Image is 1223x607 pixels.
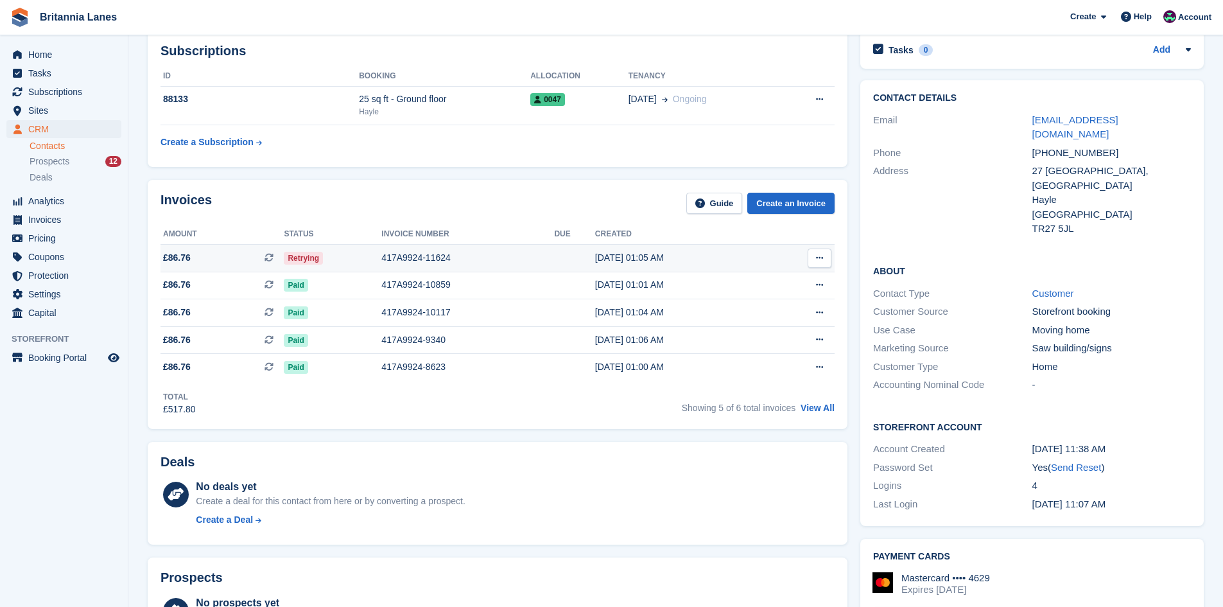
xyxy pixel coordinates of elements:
[35,6,122,28] a: Britannia Lanes
[1032,146,1191,161] div: [PHONE_NUMBER]
[1032,288,1074,299] a: Customer
[160,455,195,470] h2: Deals
[30,171,121,184] a: Deals
[6,248,121,266] a: menu
[1032,114,1118,140] a: [EMAIL_ADDRESS][DOMAIN_NAME]
[595,278,767,292] div: [DATE] 01:01 AM
[160,224,284,245] th: Amount
[6,46,121,64] a: menu
[530,66,628,87] th: Allocation
[1134,10,1152,23] span: Help
[595,306,767,319] div: [DATE] 01:04 AM
[163,403,196,416] div: £517.80
[530,93,565,106] span: 0047
[196,513,465,527] a: Create a Deal
[6,120,121,138] a: menu
[28,285,105,303] span: Settings
[6,83,121,101] a: menu
[1032,304,1191,319] div: Storefront booking
[359,106,530,118] div: Hayle
[901,584,990,595] div: Expires [DATE]
[1070,10,1096,23] span: Create
[6,349,121,367] a: menu
[6,229,121,247] a: menu
[160,130,262,154] a: Create a Subscription
[381,306,554,319] div: 417A9924-10117
[284,224,381,245] th: Status
[801,403,835,413] a: View All
[28,248,105,266] span: Coupons
[12,333,128,346] span: Storefront
[873,461,1032,475] div: Password Set
[554,224,594,245] th: Due
[160,66,359,87] th: ID
[686,193,743,214] a: Guide
[28,229,105,247] span: Pricing
[28,64,105,82] span: Tasks
[284,306,308,319] span: Paid
[359,66,530,87] th: Booking
[873,304,1032,319] div: Customer Source
[28,211,105,229] span: Invoices
[873,264,1191,277] h2: About
[163,278,191,292] span: £86.76
[160,193,212,214] h2: Invoices
[6,285,121,303] a: menu
[873,113,1032,142] div: Email
[163,333,191,347] span: £86.76
[1032,164,1191,193] div: 27 [GEOGRAPHIC_DATA], [GEOGRAPHIC_DATA]
[163,251,191,265] span: £86.76
[1032,479,1191,493] div: 4
[673,94,707,104] span: Ongoing
[28,120,105,138] span: CRM
[1032,461,1191,475] div: Yes
[595,251,767,265] div: [DATE] 01:05 AM
[873,442,1032,457] div: Account Created
[30,155,121,168] a: Prospects 12
[163,391,196,403] div: Total
[381,251,554,265] div: 417A9924-11624
[595,224,767,245] th: Created
[629,92,657,106] span: [DATE]
[381,224,554,245] th: Invoice number
[381,278,554,292] div: 417A9924-10859
[1153,43,1170,58] a: Add
[284,279,308,292] span: Paid
[873,378,1032,392] div: Accounting Nominal Code
[30,172,53,184] span: Deals
[196,479,465,495] div: No deals yet
[1051,462,1101,473] a: Send Reset
[28,46,105,64] span: Home
[163,360,191,374] span: £86.76
[1032,193,1191,207] div: Hayle
[106,350,121,365] a: Preview store
[284,252,323,265] span: Retrying
[284,361,308,374] span: Paid
[160,44,835,58] h2: Subscriptions
[595,333,767,347] div: [DATE] 01:06 AM
[682,403,795,413] span: Showing 5 of 6 total invoices
[873,479,1032,493] div: Logins
[28,304,105,322] span: Capital
[873,146,1032,161] div: Phone
[6,211,121,229] a: menu
[1032,360,1191,374] div: Home
[30,155,69,168] span: Prospects
[381,360,554,374] div: 417A9924-8623
[595,360,767,374] div: [DATE] 01:00 AM
[873,497,1032,512] div: Last Login
[1032,341,1191,356] div: Saw building/signs
[160,92,359,106] div: 88133
[28,83,105,101] span: Subscriptions
[160,570,223,585] h2: Prospects
[6,101,121,119] a: menu
[873,341,1032,356] div: Marketing Source
[873,360,1032,374] div: Customer Type
[1163,10,1176,23] img: Kirsty Miles
[6,304,121,322] a: menu
[872,572,893,593] img: Mastercard Logo
[873,164,1032,236] div: Address
[10,8,30,27] img: stora-icon-8386f47178a22dfd0bd8f6a31ec36ba5ce8667c1dd55bd0f319d3a0aa187defe.svg
[160,136,254,149] div: Create a Subscription
[1032,323,1191,338] div: Moving home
